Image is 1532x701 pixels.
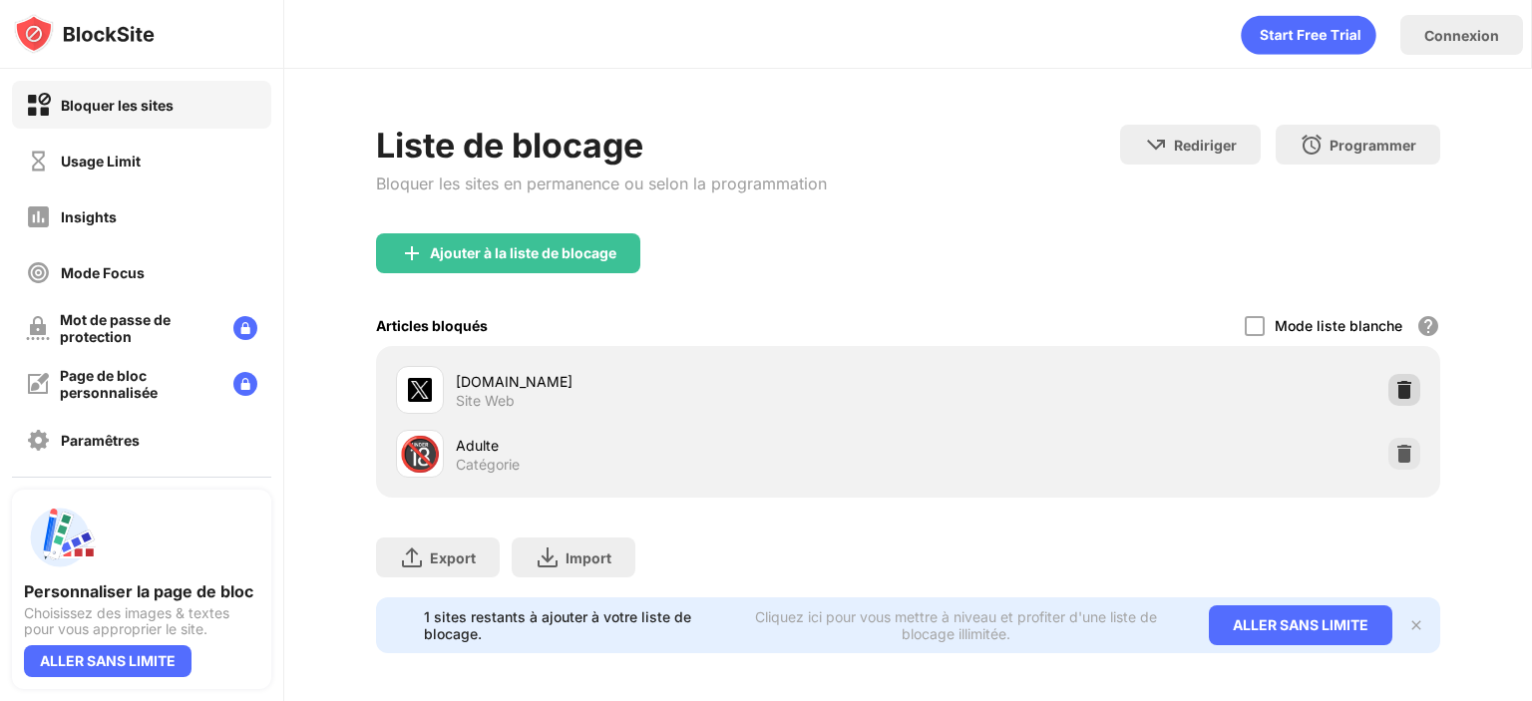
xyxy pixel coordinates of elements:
[1241,15,1376,55] div: animation
[1330,137,1416,154] div: Programmer
[24,605,259,637] div: Choisissez des images & textes pour vous approprier le site.
[430,549,476,566] div: Export
[456,456,520,474] div: Catégorie
[61,432,140,449] div: Paramêtres
[26,316,50,340] img: password-protection-off.svg
[566,549,611,566] div: Import
[456,435,908,456] div: Adulte
[61,153,141,170] div: Usage Limit
[24,502,96,573] img: push-custom-page.svg
[24,581,259,601] div: Personnaliser la page de bloc
[26,372,50,396] img: customize-block-page-off.svg
[60,367,217,401] div: Page de bloc personnalisée
[61,264,145,281] div: Mode Focus
[1408,617,1424,633] img: x-button.svg
[399,434,441,475] div: 🔞
[408,378,432,402] img: favicons
[61,208,117,225] div: Insights
[376,317,488,334] div: Articles bloqués
[424,608,716,642] div: 1 sites restants à ajouter à votre liste de blocage.
[60,311,217,345] div: Mot de passe de protection
[26,260,51,285] img: focus-off.svg
[456,392,515,410] div: Site Web
[376,174,827,193] div: Bloquer les sites en permanence ou selon la programmation
[1174,137,1237,154] div: Rediriger
[728,608,1185,642] div: Cliquez ici pour vous mettre à niveau et profiter d'une liste de blocage illimitée.
[456,371,908,392] div: [DOMAIN_NAME]
[430,245,616,261] div: Ajouter à la liste de blocage
[26,204,51,229] img: insights-off.svg
[61,97,174,114] div: Bloquer les sites
[233,316,257,340] img: lock-menu.svg
[26,93,51,118] img: block-on.svg
[14,14,155,54] img: logo-blocksite.svg
[376,125,827,166] div: Liste de blocage
[26,149,51,174] img: time-usage-off.svg
[1209,605,1392,645] div: ALLER SANS LIMITE
[1275,317,1402,334] div: Mode liste blanche
[24,645,191,677] div: ALLER SANS LIMITE
[233,372,257,396] img: lock-menu.svg
[26,428,51,453] img: settings-off.svg
[1424,27,1499,44] div: Connexion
